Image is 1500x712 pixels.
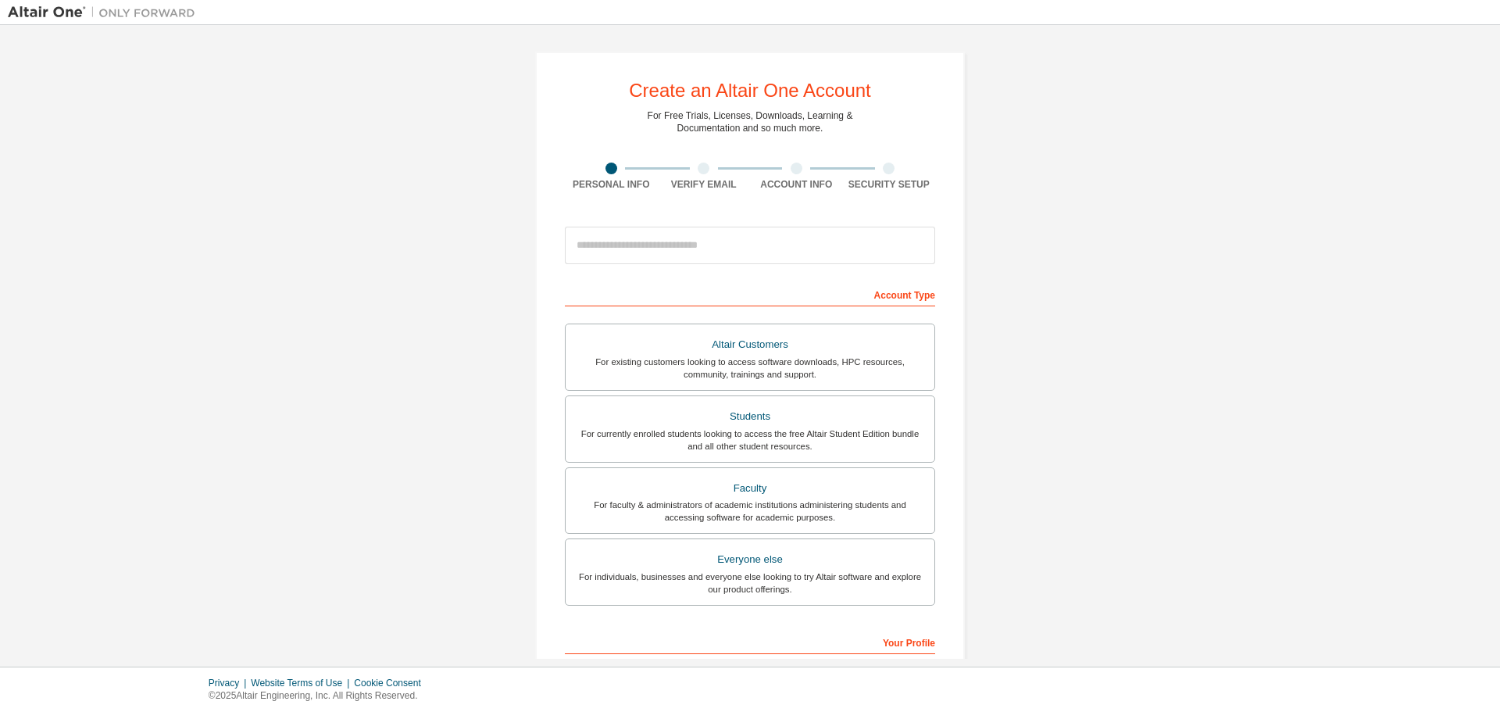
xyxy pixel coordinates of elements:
div: For existing customers looking to access software downloads, HPC resources, community, trainings ... [575,356,925,381]
div: For faculty & administrators of academic institutions administering students and accessing softwa... [575,499,925,524]
p: © 2025 Altair Engineering, Inc. All Rights Reserved. [209,689,430,703]
div: Account Info [750,178,843,191]
div: Account Type [565,281,935,306]
div: Cookie Consent [354,677,430,689]
div: Everyone else [575,549,925,571]
div: Faculty [575,478,925,499]
div: Create an Altair One Account [629,81,871,100]
div: For currently enrolled students looking to access the free Altair Student Edition bundle and all ... [575,428,925,453]
div: For individuals, businesses and everyone else looking to try Altair software and explore our prod... [575,571,925,596]
div: Privacy [209,677,251,689]
div: For Free Trials, Licenses, Downloads, Learning & Documentation and so much more. [648,109,853,134]
div: Personal Info [565,178,658,191]
div: Your Profile [565,629,935,654]
div: Verify Email [658,178,751,191]
img: Altair One [8,5,203,20]
div: Students [575,406,925,428]
div: Security Setup [843,178,936,191]
div: Website Terms of Use [251,677,354,689]
div: Altair Customers [575,334,925,356]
